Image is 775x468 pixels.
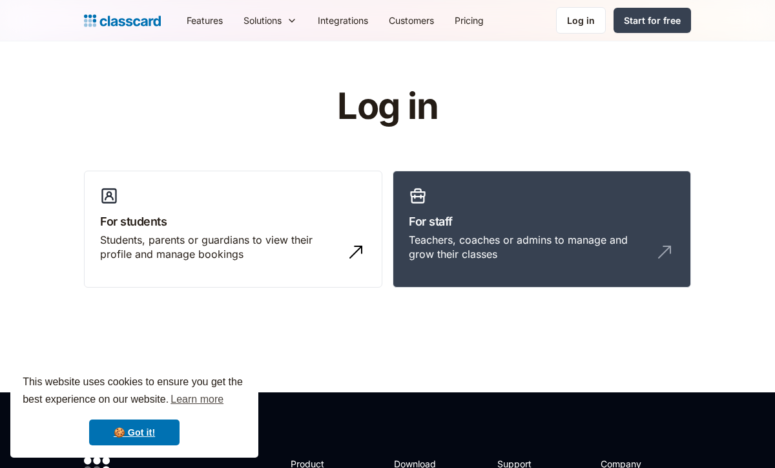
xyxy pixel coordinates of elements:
[100,213,366,230] h3: For students
[614,8,691,33] a: Start for free
[169,390,225,409] a: learn more about cookies
[183,87,593,127] h1: Log in
[444,6,494,35] a: Pricing
[393,171,691,288] a: For staffTeachers, coaches or admins to manage and grow their classes
[23,374,246,409] span: This website uses cookies to ensure you get the best experience on our website.
[378,6,444,35] a: Customers
[176,6,233,35] a: Features
[84,12,161,30] a: Logo
[409,213,675,230] h3: For staff
[243,14,282,27] div: Solutions
[233,6,307,35] div: Solutions
[624,14,681,27] div: Start for free
[567,14,595,27] div: Log in
[100,233,340,262] div: Students, parents or guardians to view their profile and manage bookings
[556,7,606,34] a: Log in
[84,171,382,288] a: For studentsStudents, parents or guardians to view their profile and manage bookings
[89,420,180,445] a: dismiss cookie message
[307,6,378,35] a: Integrations
[409,233,649,262] div: Teachers, coaches or admins to manage and grow their classes
[10,362,258,458] div: cookieconsent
